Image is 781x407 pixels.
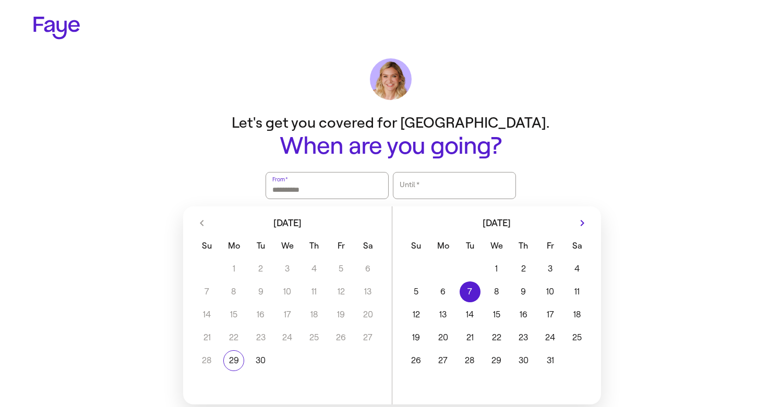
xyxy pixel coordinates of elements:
button: 22 [483,327,510,348]
button: 15 [483,304,510,325]
span: Wednesday [484,236,509,256]
button: 12 [403,304,429,325]
span: [DATE] [483,218,511,228]
span: Monday [430,236,455,256]
button: 10 [537,281,563,302]
button: 20 [429,327,456,348]
button: 30 [247,350,274,371]
span: Friday [538,236,562,256]
span: Tuesday [458,236,482,256]
span: Friday [329,236,353,256]
button: 30 [510,350,537,371]
button: 9 [510,281,537,302]
button: 17 [537,304,563,325]
span: Sunday [195,236,219,256]
button: 18 [564,304,591,325]
button: 8 [483,281,510,302]
button: 21 [456,327,483,348]
p: Let's get you covered for [GEOGRAPHIC_DATA]. [182,113,599,133]
button: 6 [429,281,456,302]
button: 24 [537,327,563,348]
button: 3 [537,258,563,279]
h1: When are you going? [182,133,599,159]
span: [DATE] [273,218,302,228]
button: Next month [574,215,591,231]
button: 2 [510,258,537,279]
button: 28 [456,350,483,371]
button: 26 [403,350,429,371]
button: 23 [510,327,537,348]
span: Monday [221,236,246,256]
button: 5 [403,281,429,302]
button: 16 [510,304,537,325]
button: 25 [564,327,591,348]
span: Saturday [565,236,590,256]
button: 13 [429,304,456,325]
button: 1 [483,258,510,279]
label: From [271,174,289,184]
span: Thursday [511,236,536,256]
button: 27 [429,350,456,371]
button: 14 [456,304,483,325]
button: 4 [564,258,591,279]
span: Thursday [302,236,327,256]
button: 29 [483,350,510,371]
button: 11 [564,281,591,302]
button: 31 [537,350,563,371]
span: Wednesday [275,236,299,256]
span: Saturday [356,236,380,256]
button: 7 [456,281,483,302]
button: 19 [403,327,429,348]
span: Tuesday [248,236,273,256]
span: Sunday [404,236,428,256]
button: 29 [220,350,247,371]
